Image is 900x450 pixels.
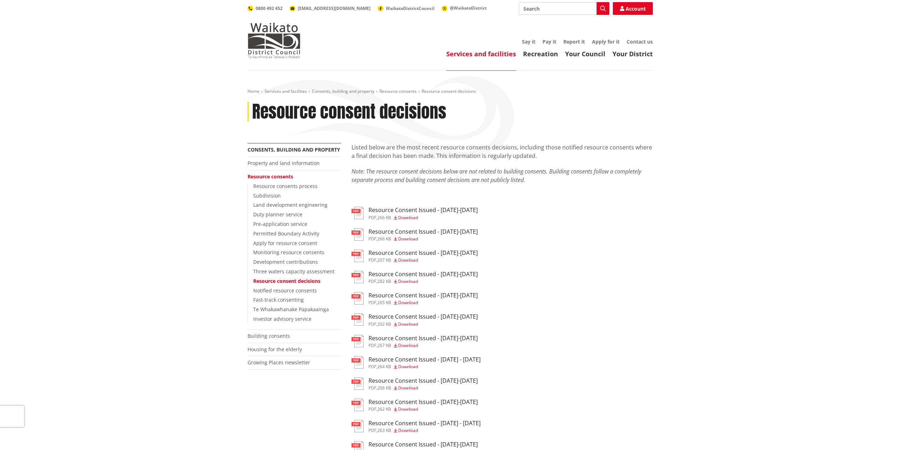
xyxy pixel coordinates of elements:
[422,88,476,94] span: Resource consent decisions
[352,250,364,262] img: document-pdf.svg
[248,89,653,95] nav: breadcrumb
[398,257,418,263] span: Download
[368,364,376,370] span: pdf
[352,399,478,411] a: Resource Consent Issued - [DATE]-[DATE] pdf,262 KB Download
[352,335,364,347] img: document-pdf.svg
[398,364,418,370] span: Download
[442,5,487,11] a: @WaikatoDistrict
[522,38,535,45] a: Say it
[368,342,376,348] span: pdf
[563,38,585,45] a: Report it
[352,271,364,283] img: document-pdf.svg
[253,278,320,284] a: Resource consent decisions
[368,236,376,242] span: pdf
[248,160,320,166] a: Property and land information
[368,313,478,320] h3: Resource Consent Issued - [DATE]-[DATE]
[398,406,418,412] span: Download
[379,88,417,94] a: Resource consents
[398,342,418,348] span: Download
[377,427,391,433] span: 263 KB
[368,301,478,305] div: ,
[378,5,435,11] a: WaikatoDistrictCouncil
[368,335,478,342] h3: Resource Consent Issued - [DATE]-[DATE]
[352,420,481,433] a: Resource Consent Issued - [DATE] - [DATE] pdf,263 KB Download
[377,342,391,348] span: 267 KB
[352,420,364,432] img: document-pdf.svg
[612,50,653,58] a: Your District
[352,377,364,390] img: document-pdf.svg
[312,88,374,94] a: Consents, building and property
[253,268,335,275] a: Three waters capacity assessment
[352,313,478,326] a: Resource Consent Issued - [DATE]-[DATE] pdf,202 KB Download
[368,399,478,405] h3: Resource Consent Issued - [DATE]-[DATE]
[248,146,340,153] a: Consents, building and property
[542,38,556,45] a: Pay it
[253,249,324,256] a: Monitoring resource consents
[368,279,478,284] div: ,
[377,321,391,327] span: 202 KB
[368,278,376,284] span: pdf
[352,313,364,326] img: document-pdf.svg
[368,420,481,427] h3: Resource Consent Issued - [DATE] - [DATE]
[352,377,478,390] a: Resource Consent Issued - [DATE]-[DATE] pdf,206 KB Download
[248,359,310,366] a: Growing Places newsletter
[368,322,478,326] div: ,
[352,271,478,284] a: Resource Consent Issued - [DATE]-[DATE] pdf,282 KB Download
[253,183,318,189] a: Resource consents process
[446,50,516,58] a: Services and facilities
[398,427,418,433] span: Download
[248,332,290,339] a: Building consents
[398,385,418,391] span: Download
[368,300,376,306] span: pdf
[253,211,302,218] a: Duty planner service
[253,306,329,313] a: Te Whakawhanake Papakaainga
[368,427,376,433] span: pdf
[377,278,391,284] span: 282 KB
[248,23,301,58] img: Waikato District Council - Te Kaunihera aa Takiwaa o Waikato
[368,271,478,278] h3: Resource Consent Issued - [DATE]-[DATE]
[352,167,641,184] em: Note: The resource consent decisions below are not related to building consents. Building consent...
[368,216,478,220] div: ,
[352,207,478,220] a: Resource Consent Issued - [DATE]-[DATE] pdf,266 KB Download
[368,237,478,241] div: ,
[450,5,487,11] span: @WaikatoDistrict
[386,5,435,11] span: WaikatoDistrictCouncil
[398,300,418,306] span: Download
[592,38,620,45] a: Apply for it
[368,428,481,433] div: ,
[352,356,364,369] img: document-pdf.svg
[248,5,283,11] a: 0800 492 452
[253,221,307,227] a: Pre-application service
[377,236,391,242] span: 266 KB
[613,2,653,15] a: Account
[368,365,481,369] div: ,
[253,315,312,322] a: Investor advisory service
[253,192,281,199] a: Subdivision
[398,278,418,284] span: Download
[352,356,481,369] a: Resource Consent Issued - [DATE] - [DATE] pdf,264 KB Download
[248,88,260,94] a: Home
[523,50,558,58] a: Recreation
[368,207,478,213] h3: Resource Consent Issued - [DATE]-[DATE]
[398,215,418,221] span: Download
[368,258,478,262] div: ,
[368,385,376,391] span: pdf
[627,38,653,45] a: Contact us
[248,346,302,353] a: Housing for the elderly
[377,300,391,306] span: 265 KB
[352,143,653,160] p: Listed below are the most recent resource consents decisions, including those notified resource c...
[377,215,391,221] span: 266 KB
[398,236,418,242] span: Download
[253,230,319,237] a: Permitted Boundary Activity
[368,406,376,412] span: pdf
[377,406,391,412] span: 262 KB
[368,257,376,263] span: pdf
[352,399,364,411] img: document-pdf.svg
[253,287,317,294] a: Notified resource consents
[290,5,371,11] a: [EMAIL_ADDRESS][DOMAIN_NAME]
[368,321,376,327] span: pdf
[352,335,478,348] a: Resource Consent Issued - [DATE]-[DATE] pdf,267 KB Download
[253,296,304,303] a: Fast-track consenting
[377,364,391,370] span: 264 KB
[519,2,609,15] input: Search input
